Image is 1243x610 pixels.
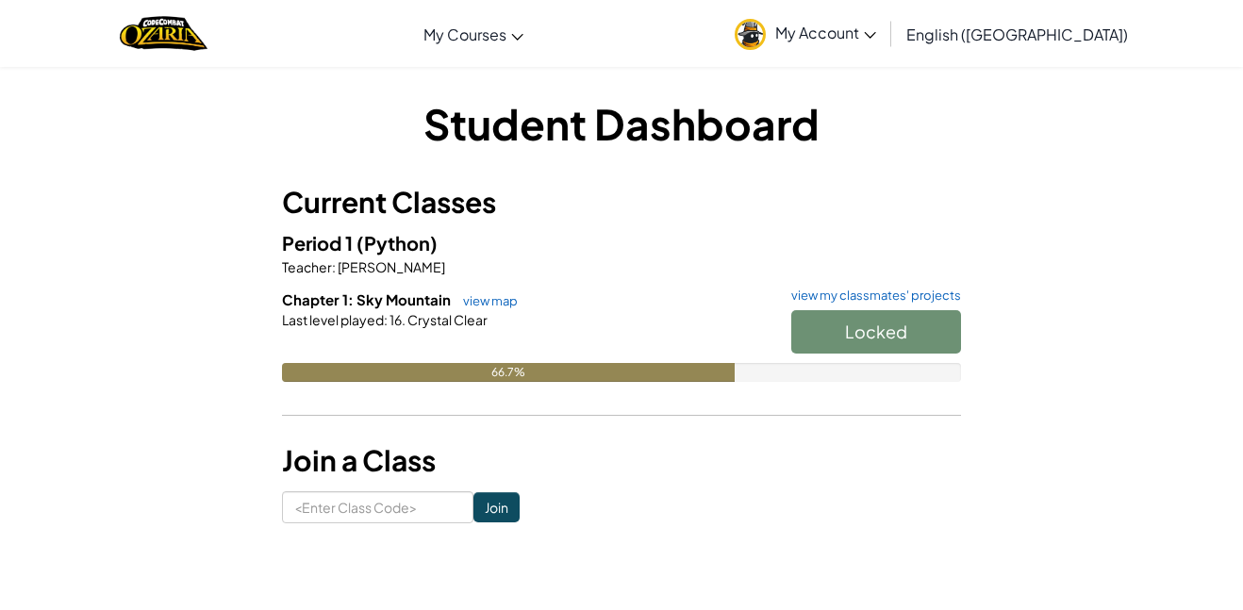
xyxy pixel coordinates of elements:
[423,25,506,44] span: My Courses
[906,25,1128,44] span: English ([GEOGRAPHIC_DATA])
[782,289,961,302] a: view my classmates' projects
[735,19,766,50] img: avatar
[414,8,533,59] a: My Courses
[120,14,207,53] a: Ozaria by CodeCombat logo
[897,8,1137,59] a: English ([GEOGRAPHIC_DATA])
[384,311,388,328] span: :
[388,311,406,328] span: 16.
[473,492,520,522] input: Join
[282,94,961,153] h1: Student Dashboard
[775,23,876,42] span: My Account
[725,4,886,63] a: My Account
[332,258,336,275] span: :
[282,181,961,223] h3: Current Classes
[282,311,384,328] span: Last level played
[406,311,488,328] span: Crystal Clear
[356,231,438,255] span: (Python)
[282,290,454,308] span: Chapter 1: Sky Mountain
[336,258,445,275] span: [PERSON_NAME]
[282,258,332,275] span: Teacher
[282,231,356,255] span: Period 1
[282,491,473,523] input: <Enter Class Code>
[454,293,518,308] a: view map
[282,439,961,482] h3: Join a Class
[120,14,207,53] img: Home
[282,363,735,382] div: 66.7%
